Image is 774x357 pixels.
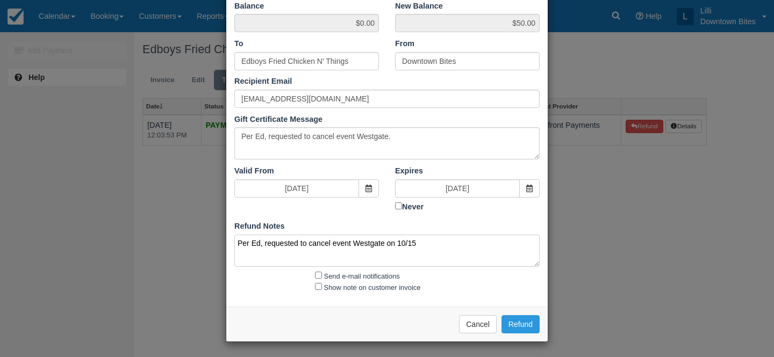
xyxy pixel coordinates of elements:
input: Email [234,90,540,108]
label: Expires [395,165,423,177]
label: Recipient Email [234,76,292,87]
input: Name [395,52,540,70]
button: Refund [501,315,540,333]
label: From [395,38,414,49]
label: Balance [234,1,264,12]
label: Send e-mail notifications [324,272,400,280]
label: Show note on customer invoice [324,283,421,292]
input: Never [395,202,402,209]
span: $50.00 [395,14,540,32]
button: Cancel [459,315,497,333]
label: New Balance [395,1,443,12]
label: Refund Notes [234,221,285,232]
input: Name [234,52,379,70]
span: $0.00 [234,14,379,32]
label: To [234,38,243,49]
label: Never [395,200,540,213]
label: Valid From [234,165,274,177]
label: Gift Certificate Message [234,114,322,125]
